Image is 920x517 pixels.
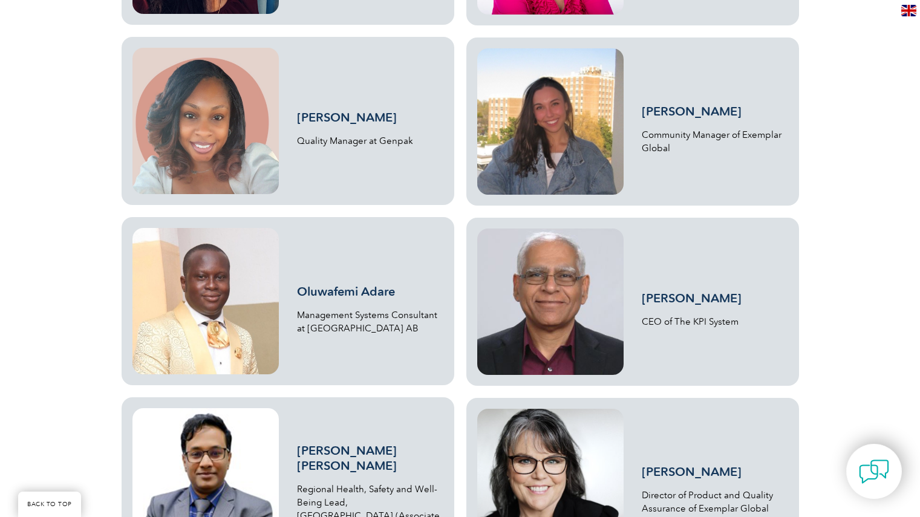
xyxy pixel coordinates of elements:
a: Oluwafemi Adare [297,284,395,299]
img: rai [477,229,624,375]
p: Community Manager of Exemplar Global [642,128,788,155]
a: [PERSON_NAME] [642,104,742,119]
p: Quality Manager at Genpak [297,134,443,148]
a: [PERSON_NAME] [PERSON_NAME] [297,443,397,473]
p: Director of Product and Quality Assurance of Exemplar Global [642,489,788,515]
p: Management Systems Consultant at [GEOGRAPHIC_DATA] AB [297,308,443,335]
img: en [901,5,916,16]
a: [PERSON_NAME] [297,110,397,125]
a: [PERSON_NAME] [642,291,742,305]
a: [PERSON_NAME] [642,464,742,479]
a: BACK TO TOP [18,492,81,517]
img: contact-chat.png [859,457,889,487]
p: CEO of The KPI System [642,315,788,328]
